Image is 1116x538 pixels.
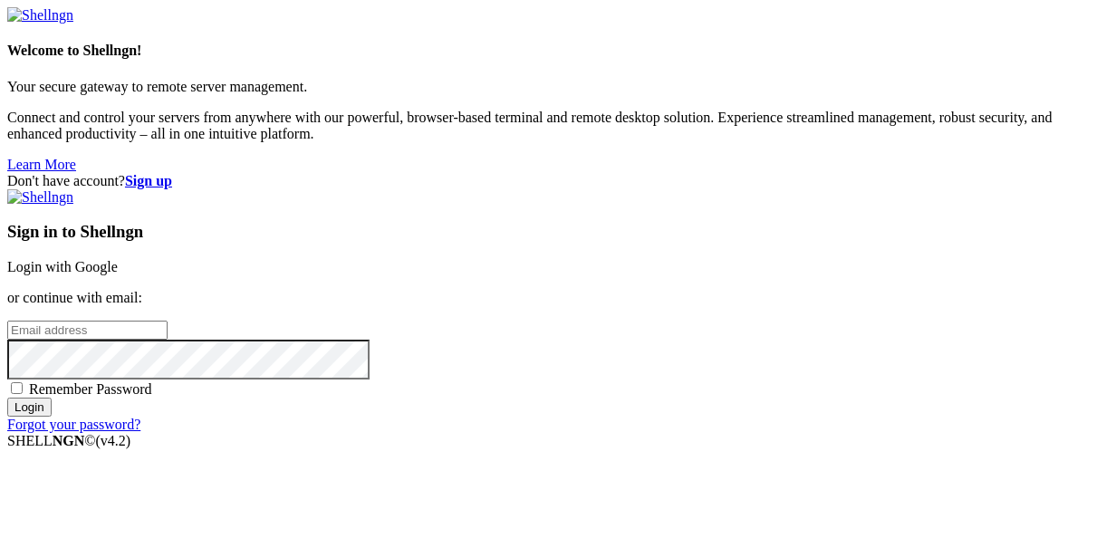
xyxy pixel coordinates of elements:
[7,321,168,340] input: Email address
[125,173,172,188] a: Sign up
[7,189,73,206] img: Shellngn
[7,173,1109,189] div: Don't have account?
[53,433,85,448] b: NGN
[7,43,1109,59] h4: Welcome to Shellngn!
[7,290,1109,306] p: or continue with email:
[7,157,76,172] a: Learn More
[7,222,1109,242] h3: Sign in to Shellngn
[7,433,130,448] span: SHELL ©
[29,381,152,397] span: Remember Password
[11,382,23,394] input: Remember Password
[7,7,73,24] img: Shellngn
[7,79,1109,95] p: Your secure gateway to remote server management.
[7,110,1109,142] p: Connect and control your servers from anywhere with our powerful, browser-based terminal and remo...
[7,417,140,432] a: Forgot your password?
[96,433,131,448] span: 4.2.0
[7,259,118,274] a: Login with Google
[7,398,52,417] input: Login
